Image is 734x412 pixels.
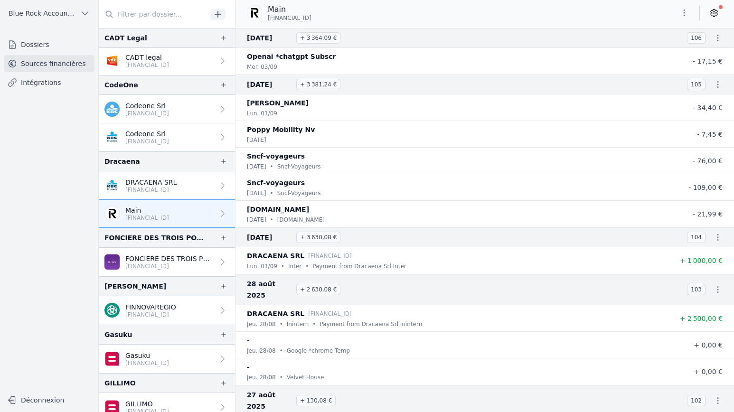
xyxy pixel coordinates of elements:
a: Main [FINANCIAL_ID] [99,200,235,228]
img: triodosbank.png [104,303,120,318]
p: [FINANCIAL_ID] [125,186,177,194]
span: 106 [687,32,706,44]
a: Intégrations [4,74,94,91]
p: Poppy Mobility Nv [247,124,315,135]
p: [DOMAIN_NAME] [277,215,325,225]
img: BEOBANK_CTBKBEBX.png [104,254,120,270]
a: FINNOVAREGIO [FINANCIAL_ID] [99,296,235,325]
p: Sncf-Voyageurs [277,162,321,171]
span: + 2 500,00 € [680,315,723,322]
p: DRACAENA SRL [125,178,177,187]
p: Openai *chatgpt Subscr [247,51,336,62]
div: • [280,373,283,382]
p: Sncf-voyageurs [247,177,305,188]
p: DRACAENA SRL [247,308,304,319]
span: - 109,00 € [688,184,723,191]
p: lun. 01/09 [247,109,277,118]
span: + 1 000,00 € [680,257,723,264]
p: Inter [288,262,301,271]
div: FONCIERE DES TROIS PONTS [104,232,205,243]
button: Blue Rock Accounting [4,6,94,21]
p: [FINANCIAL_ID] [125,311,176,318]
span: + 0,00 € [694,341,723,349]
p: Payment from Dracaena Srl Inter [312,262,406,271]
span: + 0,00 € [694,368,723,375]
p: [FINANCIAL_ID] [125,262,214,270]
p: Main [268,4,311,15]
a: Gasuku [FINANCIAL_ID] [99,345,235,373]
span: + 3 381,24 € [296,79,340,90]
div: • [305,262,309,271]
a: Codeone Srl [FINANCIAL_ID] [99,95,235,123]
p: lun. 01/09 [247,262,277,271]
div: Dracaena [104,156,140,167]
span: + 2 630,08 € [296,284,340,295]
p: FONCIERE DES TROIS PONTS [125,254,214,263]
p: Payment from Dracaena Srl Inintern [320,319,422,329]
div: Gasuku [104,329,132,340]
span: - 34,40 € [693,104,723,112]
span: [DATE] [247,32,292,44]
img: belfius.png [104,351,120,366]
div: • [270,188,273,198]
span: [FINANCIAL_ID] [268,14,311,22]
span: - 7,45 € [697,131,723,138]
div: CADT Legal [104,32,147,44]
span: 105 [687,79,706,90]
p: jeu. 28/08 [247,373,276,382]
a: CADT legal [FINANCIAL_ID] [99,47,235,75]
p: Codeone Srl [125,129,169,139]
img: revolut.png [247,5,262,20]
p: Gasuku [125,351,169,360]
p: [FINANCIAL_ID] [125,359,169,367]
span: 102 [687,395,706,406]
div: • [281,262,284,271]
div: [PERSON_NAME] [104,281,166,292]
p: GILLIMO [125,399,169,409]
p: [DATE] [247,215,266,225]
p: Sncf-Voyageurs [277,188,321,198]
span: [DATE] [247,232,292,243]
span: + 3 630,08 € [296,232,340,243]
span: - 76,00 € [693,157,723,165]
p: Velvet House [287,373,324,382]
span: 27 août 2025 [247,389,292,412]
div: GILLIMO [104,377,136,389]
p: jeu. 28/08 [247,346,276,356]
p: [FINANCIAL_ID] [308,309,352,318]
p: [DOMAIN_NAME] [247,204,309,215]
span: + 3 364,09 € [296,32,340,44]
a: DRACAENA SRL [FINANCIAL_ID] [99,171,235,200]
button: Déconnexion [4,393,94,408]
a: FONCIERE DES TROIS PONTS [FINANCIAL_ID] [99,248,235,276]
span: 28 août 2025 [247,278,292,301]
p: [DATE] [247,135,266,145]
div: • [270,162,273,171]
img: KBC_BRUSSELS_KREDBEBB.png [104,130,120,145]
div: • [312,319,316,329]
p: Main [125,206,169,215]
p: [FINANCIAL_ID] [125,61,169,69]
p: FINNOVAREGIO [125,302,176,312]
p: [FINANCIAL_ID] [125,138,169,145]
p: Inintern [287,319,309,329]
p: [FINANCIAL_ID] [308,251,352,261]
img: revolut.png [104,206,120,221]
img: VDK_VDSPBE22XXX.png [104,53,120,68]
p: jeu. 28/08 [247,319,276,329]
span: - 21,99 € [693,210,723,218]
span: - 17,15 € [693,57,723,65]
span: Blue Rock Accounting [9,9,76,18]
img: kbc.png [104,102,120,117]
p: DRACAENA SRL [247,250,304,262]
p: [DATE] [247,162,266,171]
div: CodeOne [104,79,138,91]
p: - [247,335,250,346]
span: 103 [687,284,706,295]
p: - [247,361,250,373]
p: [FINANCIAL_ID] [125,214,169,222]
div: • [270,215,273,225]
img: KBC_BRUSSELS_KREDBEBB.png [104,178,120,193]
p: Codeone Srl [125,101,169,111]
p: [FINANCIAL_ID] [125,110,169,117]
